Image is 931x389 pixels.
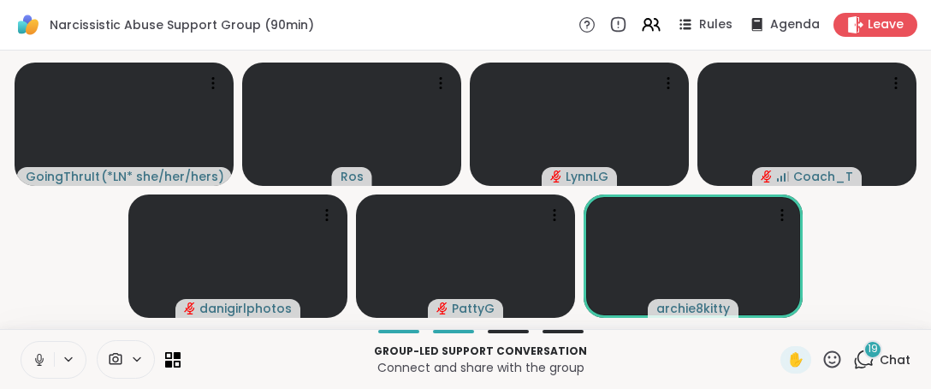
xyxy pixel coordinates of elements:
span: Ros [341,168,364,185]
span: 19 [868,342,878,356]
span: ✋ [787,350,804,370]
span: Agenda [770,16,820,33]
span: archie8kitty [656,300,730,317]
p: Connect and share with the group [191,359,770,376]
span: ( *LN* she/her/hers ) [101,168,223,185]
span: Narcissistic Abuse Support Group (90min) [50,16,314,33]
span: audio-muted [550,171,562,183]
span: GoingThruIt [26,168,99,185]
span: Leave [868,16,904,33]
img: ShareWell Logomark [14,10,43,39]
p: Group-led support conversation [191,344,770,359]
span: Coach_T [793,168,853,185]
span: Rules [699,16,732,33]
span: danigirlphotos [199,300,292,317]
span: LynnLG [566,168,608,185]
span: audio-muted [761,171,773,183]
span: audio-muted [184,302,196,314]
span: Chat [880,351,910,368]
span: audio-muted [436,302,448,314]
span: PattyG [452,300,495,317]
